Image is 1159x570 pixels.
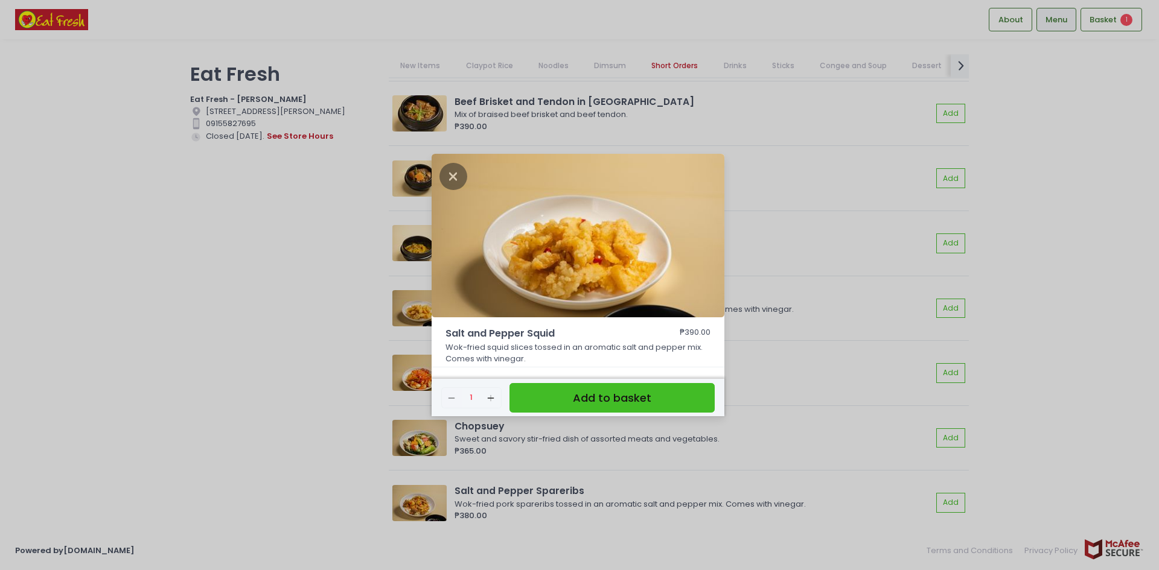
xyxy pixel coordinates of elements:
div: ₱390.00 [680,326,710,341]
img: Salt and Pepper Squid [432,154,724,318]
button: Close [439,169,467,182]
button: Add to basket [509,383,715,413]
span: Salt and Pepper Squid [445,326,645,341]
p: Wok-fried squid slices tossed in an aromatic salt and pepper mix. Comes with vinegar. [445,341,711,365]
